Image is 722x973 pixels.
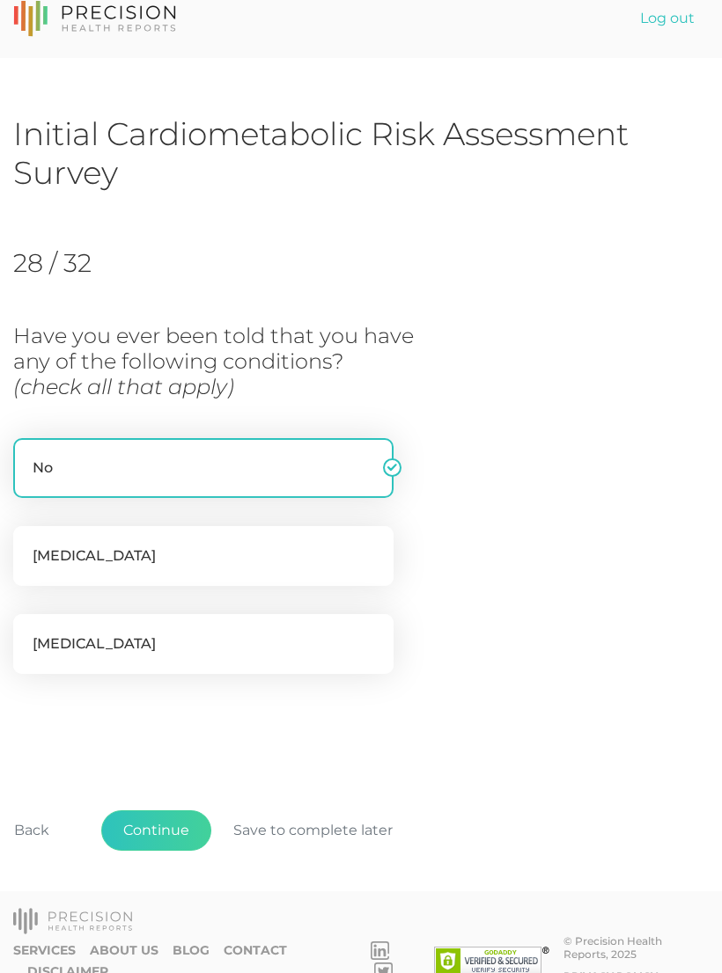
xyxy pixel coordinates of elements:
[13,438,394,498] label: No
[13,526,394,586] label: [MEDICAL_DATA]
[224,943,287,958] a: Contact
[13,614,394,674] label: [MEDICAL_DATA]
[211,810,415,851] button: Save to complete later
[626,1,709,36] a: Log out
[564,934,709,961] div: © Precision Health Reports, 2025
[13,248,194,278] h2: 28 / 32
[90,943,158,958] a: About Us
[13,324,431,399] h3: Have you ever been told that you have any of the following conditions?
[13,943,76,958] a: Services
[13,374,234,399] i: (check all that apply)
[101,810,211,851] button: Continue
[173,943,210,958] a: Blog
[13,114,709,193] h1: Initial Cardiometabolic Risk Assessment Survey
